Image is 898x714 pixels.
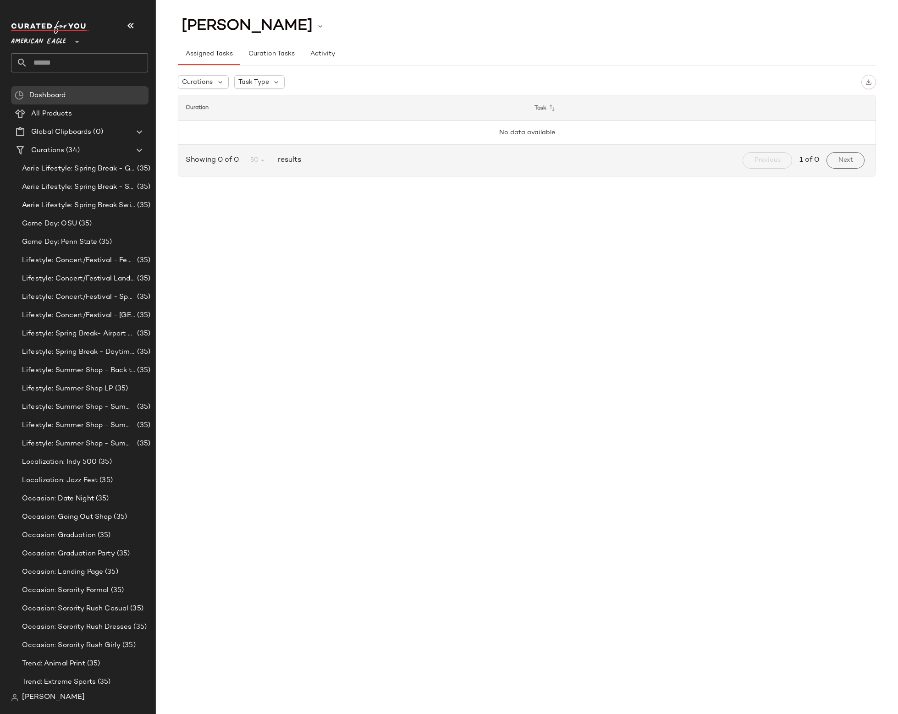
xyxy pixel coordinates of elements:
[178,95,527,121] th: Curation
[96,677,111,687] span: (35)
[527,95,876,121] th: Task
[799,155,819,166] span: 1 of 0
[22,255,135,266] span: Lifestyle: Concert/Festival - Femme
[85,659,100,669] span: (35)
[11,694,18,701] img: svg%3e
[22,512,112,522] span: Occasion: Going Out Shop
[97,237,112,247] span: (35)
[31,145,64,156] span: Curations
[22,659,85,669] span: Trend: Animal Print
[31,109,72,119] span: All Products
[135,200,150,211] span: (35)
[274,155,301,166] span: results
[22,164,135,174] span: Aerie Lifestyle: Spring Break - Girly/Femme
[135,182,150,192] span: (35)
[22,622,132,632] span: Occasion: Sorority Rush Dresses
[22,420,135,431] span: Lifestyle: Summer Shop - Summer Internship
[31,127,91,137] span: Global Clipboards
[77,219,92,229] span: (35)
[94,494,109,504] span: (35)
[64,145,80,156] span: (34)
[135,274,150,284] span: (35)
[22,530,96,541] span: Occasion: Graduation
[135,310,150,321] span: (35)
[22,219,77,229] span: Game Day: OSU
[135,439,150,449] span: (35)
[22,310,135,321] span: Lifestyle: Concert/Festival - [GEOGRAPHIC_DATA]
[22,439,135,449] span: Lifestyle: Summer Shop - Summer Study Sessions
[112,512,127,522] span: (35)
[22,292,135,302] span: Lifestyle: Concert/Festival - Sporty
[135,255,150,266] span: (35)
[22,329,135,339] span: Lifestyle: Spring Break- Airport Style
[97,457,112,467] span: (35)
[96,530,111,541] span: (35)
[310,50,335,58] span: Activity
[22,200,135,211] span: Aerie Lifestyle: Spring Break Swimsuits Landing Page
[132,622,147,632] span: (35)
[103,567,118,577] span: (35)
[91,127,103,137] span: (0)
[135,365,150,376] span: (35)
[22,549,115,559] span: Occasion: Graduation Party
[22,475,98,486] span: Localization: Jazz Fest
[135,164,150,174] span: (35)
[22,365,135,376] span: Lifestyle: Summer Shop - Back to School Essentials
[186,155,242,166] span: Showing 0 of 0
[135,347,150,357] span: (35)
[15,91,24,100] img: svg%3e
[22,384,113,394] span: Lifestyle: Summer Shop LP
[113,384,128,394] span: (35)
[22,567,103,577] span: Occasion: Landing Page
[22,274,135,284] span: Lifestyle: Concert/Festival Landing Page
[135,420,150,431] span: (35)
[29,90,66,101] span: Dashboard
[98,475,113,486] span: (35)
[182,17,313,35] span: [PERSON_NAME]
[109,585,124,596] span: (35)
[865,79,872,85] img: svg%3e
[22,640,121,651] span: Occasion: Sorority Rush Girly
[135,292,150,302] span: (35)
[135,402,150,412] span: (35)
[248,50,294,58] span: Curation Tasks
[22,237,97,247] span: Game Day: Penn State
[238,77,269,87] span: Task Type
[22,677,96,687] span: Trend: Extreme Sports
[11,31,66,48] span: American Eagle
[838,157,853,164] span: Next
[182,77,213,87] span: Curations
[11,21,89,34] img: cfy_white_logo.C9jOOHJF.svg
[128,604,143,614] span: (35)
[121,640,136,651] span: (35)
[185,50,233,58] span: Assigned Tasks
[22,182,135,192] span: Aerie Lifestyle: Spring Break - Sporty
[135,329,150,339] span: (35)
[22,604,128,614] span: Occasion: Sorority Rush Casual
[115,549,130,559] span: (35)
[22,457,97,467] span: Localization: Indy 500
[22,585,109,596] span: Occasion: Sorority Formal
[22,692,85,703] span: [PERSON_NAME]
[178,121,876,145] td: No data available
[22,494,94,504] span: Occasion: Date Night
[826,152,865,169] button: Next
[22,402,135,412] span: Lifestyle: Summer Shop - Summer Abroad
[22,347,135,357] span: Lifestyle: Spring Break - Daytime Casual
